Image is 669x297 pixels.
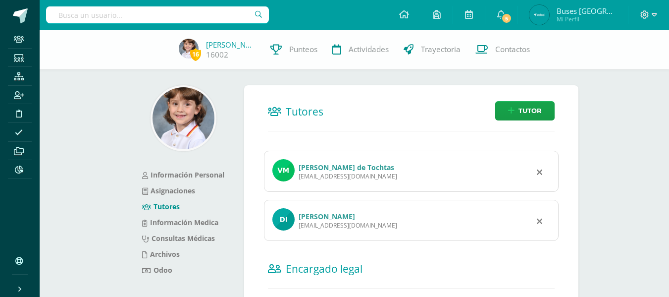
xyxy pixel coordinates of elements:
span: Actividades [349,44,389,55]
div: [EMAIL_ADDRESS][DOMAIN_NAME] [299,172,397,180]
div: Remover [537,166,542,178]
a: Información Personal [142,170,224,179]
span: 5 [501,13,512,24]
span: Encargado legal [286,262,362,276]
a: 16002 [206,50,228,60]
span: Tutor [518,102,542,120]
span: Punteos [289,44,317,55]
div: Remover [537,215,542,227]
img: profile image [272,208,295,231]
span: Contactos [495,44,530,55]
img: 4169694e44a4f41dc508b8619e87ee5f.png [153,87,214,149]
span: 16 [190,48,201,60]
a: Asignaciones [142,186,195,195]
a: Punteos [263,30,325,69]
span: Trayectoria [421,44,461,55]
a: [PERSON_NAME] [299,212,355,221]
a: Actividades [325,30,396,69]
a: Consultas Médicas [142,234,215,243]
span: Buses [GEOGRAPHIC_DATA] [557,6,616,16]
a: Contactos [468,30,537,69]
img: profile image [272,159,295,181]
img: f353c7a0efc067882f9738dced93e58f.png [179,39,199,59]
span: Tutores [286,105,323,119]
input: Busca un usuario... [46,6,269,23]
a: Tutor [495,101,555,120]
span: Mi Perfil [557,15,616,23]
a: [PERSON_NAME] [206,40,256,50]
a: Odoo [142,265,172,275]
a: [PERSON_NAME] de Tochtas [299,163,394,172]
a: Tutores [142,202,180,211]
a: Archivos [142,249,180,259]
img: fc6c33b0aa045aa3213aba2fdb094e39.png [529,5,549,25]
a: Trayectoria [396,30,468,69]
a: Información Medica [142,218,218,227]
div: [EMAIL_ADDRESS][DOMAIN_NAME] [299,221,397,230]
